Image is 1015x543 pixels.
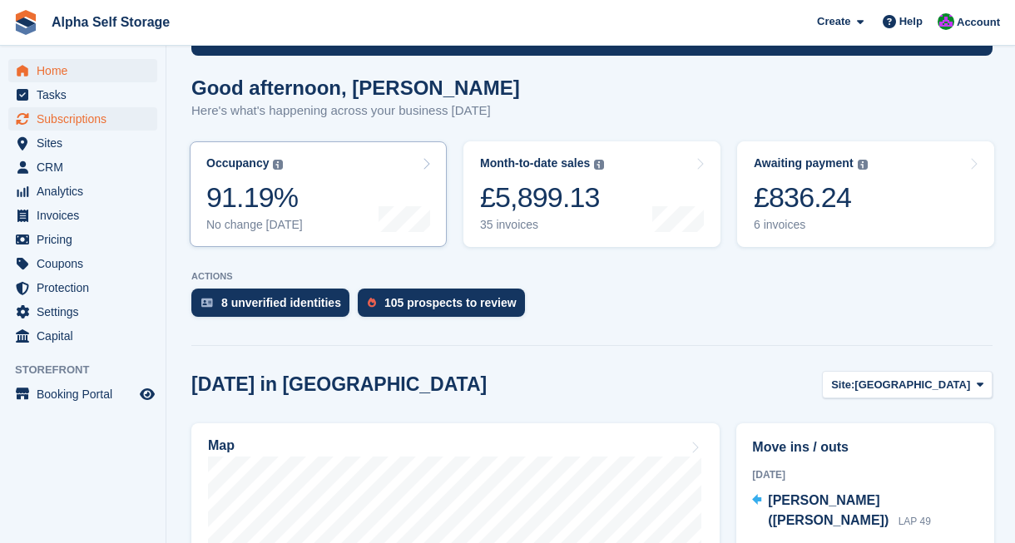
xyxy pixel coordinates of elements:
img: stora-icon-8386f47178a22dfd0bd8f6a31ec36ba5ce8667c1dd55bd0f319d3a0aa187defe.svg [13,10,38,35]
div: No change [DATE] [206,218,303,232]
div: [DATE] [752,467,978,482]
p: Here's what's happening across your business [DATE] [191,101,520,121]
button: Site: [GEOGRAPHIC_DATA] [822,371,993,398]
div: 6 invoices [754,218,868,232]
a: Alpha Self Storage [45,8,176,36]
a: Month-to-date sales £5,899.13 35 invoices [463,141,720,247]
span: [PERSON_NAME] ([PERSON_NAME]) [768,493,889,527]
a: [PERSON_NAME] ([PERSON_NAME]) LAP 49 [752,491,978,532]
p: ACTIONS [191,271,993,282]
span: Site: [831,377,854,393]
span: Tasks [37,83,136,106]
a: menu [8,383,157,406]
span: LAP 49 [899,516,931,527]
div: 35 invoices [480,218,604,232]
img: icon-info-grey-7440780725fd019a000dd9b08b2336e03edf1995a4989e88bcd33f0948082b44.svg [594,160,604,170]
div: £836.24 [754,180,868,215]
span: Sites [37,131,136,155]
span: [GEOGRAPHIC_DATA] [854,377,970,393]
a: menu [8,252,157,275]
a: menu [8,155,157,179]
a: Preview store [137,384,157,404]
img: verify_identity-adf6edd0f0f0b5bbfe63781bf79b02c33cf7c696d77639b501bdc392416b5a36.svg [201,298,213,308]
span: Home [37,59,136,82]
span: CRM [37,155,136,179]
a: menu [8,324,157,348]
span: Help [899,13,923,30]
a: menu [8,228,157,251]
h2: [DATE] in [GEOGRAPHIC_DATA] [191,373,487,396]
div: 91.19% [206,180,303,215]
a: menu [8,59,157,82]
div: 105 prospects to review [384,296,517,309]
img: icon-info-grey-7440780725fd019a000dd9b08b2336e03edf1995a4989e88bcd33f0948082b44.svg [273,160,283,170]
a: Awaiting payment £836.24 6 invoices [737,141,994,247]
div: Awaiting payment [754,156,854,170]
img: James Bambury [938,13,954,30]
div: Month-to-date sales [480,156,590,170]
span: Booking Portal [37,383,136,406]
a: 8 unverified identities [191,289,358,325]
a: menu [8,300,157,323]
img: icon-info-grey-7440780725fd019a000dd9b08b2336e03edf1995a4989e88bcd33f0948082b44.svg [858,160,868,170]
span: Pricing [37,228,136,251]
span: Capital [37,324,136,348]
span: Settings [37,300,136,323]
a: menu [8,180,157,203]
span: Protection [37,276,136,299]
span: Subscriptions [37,107,136,131]
a: menu [8,276,157,299]
div: £5,899.13 [480,180,604,215]
span: Create [817,13,850,30]
span: Storefront [15,362,166,378]
div: 8 unverified identities [221,296,341,309]
h2: Move ins / outs [752,437,978,457]
a: menu [8,204,157,227]
a: menu [8,83,157,106]
div: Occupancy [206,156,269,170]
span: Analytics [37,180,136,203]
h2: Map [208,438,235,453]
img: prospect-51fa495bee0391a8d652442698ab0144808aea92771e9ea1ae160a38d050c398.svg [368,298,376,308]
span: Coupons [37,252,136,275]
a: menu [8,131,157,155]
span: Account [957,14,1000,31]
a: menu [8,107,157,131]
a: 105 prospects to review [358,289,533,325]
h1: Good afternoon, [PERSON_NAME] [191,77,520,99]
span: Invoices [37,204,136,227]
a: Occupancy 91.19% No change [DATE] [190,141,447,247]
